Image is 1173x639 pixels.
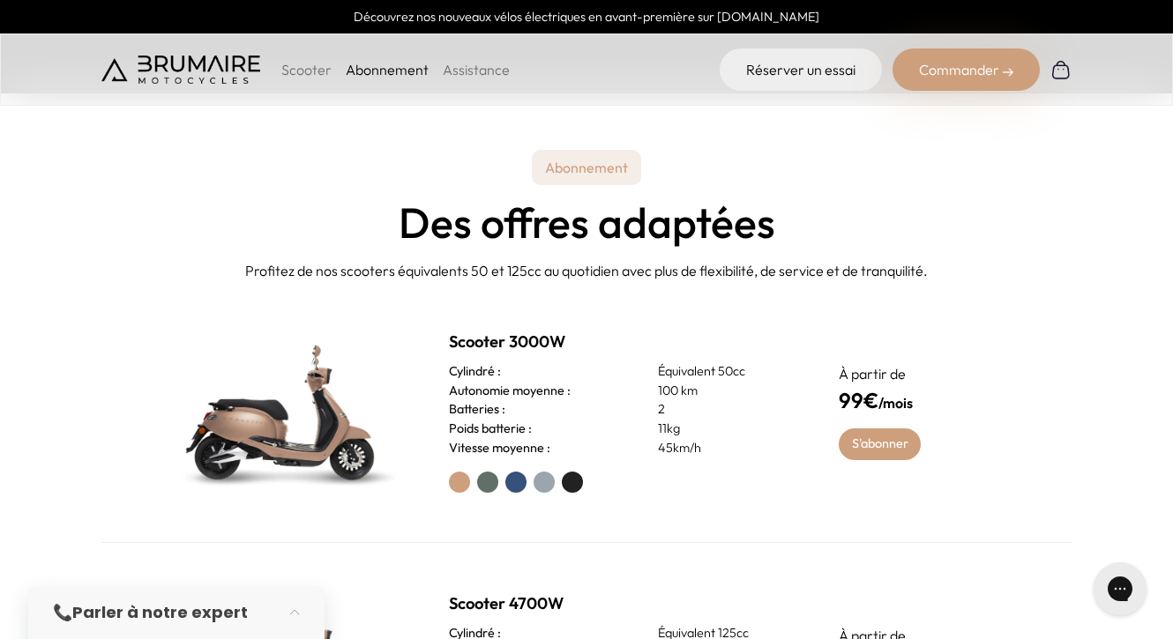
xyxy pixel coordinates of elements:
[1085,556,1155,621] iframe: Gorgias live chat messenger
[14,260,1159,281] p: Profitez de nos scooters équivalents 50 et 125cc au quotidien avec plus de flexibilité, de servic...
[658,382,797,401] p: 100 km
[346,61,429,78] a: Abonnement
[1003,67,1013,78] img: right-arrow-2.png
[720,48,882,91] a: Réserver un essai
[893,48,1040,91] div: Commander
[449,591,796,616] h2: Scooter 4700W
[839,428,921,460] a: S'abonner
[161,323,407,500] img: Scooter Brumaire vert
[443,61,510,78] a: Assistance
[449,330,796,354] h2: Scooter 3000W
[658,400,797,420] p: 2
[14,199,1159,246] h2: Des offres adaptées
[658,362,797,382] p: Équivalent 50cc
[449,382,571,401] h3: Autonomie moyenne :
[449,400,505,420] h3: Batteries :
[839,363,1012,384] p: À partir de
[449,439,550,458] h3: Vitesse moyenne :
[839,384,1012,416] h4: /mois
[101,56,260,84] img: Brumaire Motocycles
[1050,59,1072,80] img: Panier
[658,420,797,439] p: 11kg
[449,362,501,382] h3: Cylindré :
[532,150,641,185] p: Abonnement
[281,59,332,80] p: Scooter
[449,420,532,439] h3: Poids batterie :
[839,387,878,413] span: 99€
[658,439,797,458] p: 45km/h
